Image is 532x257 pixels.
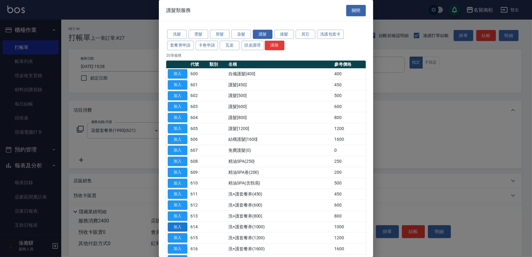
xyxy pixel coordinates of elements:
td: 1200 [333,123,366,134]
button: 加入 [168,102,187,111]
td: 護髮[800] [227,112,333,123]
button: 護髮 [253,30,272,39]
td: 護髮[600] [227,101,333,112]
td: 洗+護套餐券(800) [227,210,333,222]
td: 免費護髮(0) [227,145,333,156]
button: 關閉 [346,5,366,16]
button: 接髮 [274,30,294,39]
td: 800 [333,112,366,123]
button: 剪髮 [210,30,230,39]
td: 611 [189,189,208,200]
p: 20 筆服務 [166,53,366,58]
th: 名稱 [227,61,333,69]
td: 洗+護套餐券(600) [227,200,333,211]
button: 洗髮 [167,30,187,39]
td: 自備護髮[400] [227,69,333,80]
button: 加入 [168,124,187,133]
td: 604 [189,112,208,123]
button: 卡卷申請 [196,41,218,50]
th: 類別 [208,61,227,69]
td: 601 [189,79,208,90]
th: 參考價格 [333,61,366,69]
td: 精油SPA(含頸肩) [227,178,333,189]
td: 精油SPA(250) [227,156,333,167]
button: 加入 [168,233,187,243]
td: 1200 [333,233,366,244]
td: 600 [333,200,366,211]
button: 加入 [168,200,187,210]
button: 加入 [168,80,187,90]
button: 其它 [296,30,315,39]
button: 加入 [168,135,187,144]
td: 450 [333,189,366,200]
td: 606 [189,134,208,145]
td: 614 [189,222,208,233]
td: 500 [333,90,366,101]
td: 護髮[1200] [227,123,333,134]
span: 護髮類服務 [166,7,191,13]
td: 洗+護套餐券(1600) [227,244,333,255]
td: 602 [189,90,208,101]
button: 洗護包套卡 [317,30,344,39]
button: 套餐券申請 [167,41,194,50]
td: 護髮[500] [227,90,333,101]
button: 加入 [168,179,187,188]
button: 頭皮護理 [241,41,264,50]
td: 600 [333,101,366,112]
td: 613 [189,210,208,222]
td: 護髮[450] [227,79,333,90]
td: 605 [189,123,208,134]
td: 1600 [333,134,366,145]
td: 洗+護套餐券(450) [227,189,333,200]
button: 加入 [168,69,187,79]
td: 洗+護套餐券(1000) [227,222,333,233]
button: 加入 [168,168,187,177]
td: 608 [189,156,208,167]
td: 800 [333,210,366,222]
td: 607 [189,145,208,156]
button: 染髮 [231,30,251,39]
td: 616 [189,244,208,255]
td: 610 [189,178,208,189]
td: 600 [189,69,208,80]
td: 洗+護套餐券(1200) [227,233,333,244]
button: 加入 [168,146,187,155]
button: 加入 [168,113,187,122]
td: 603 [189,101,208,112]
td: 400 [333,69,366,80]
td: 250 [333,156,366,167]
td: 1000 [333,222,366,233]
button: 加入 [168,222,187,232]
button: 加入 [168,244,187,254]
td: 結構護髮[1600] [227,134,333,145]
td: 615 [189,233,208,244]
button: 加入 [168,91,187,101]
td: 612 [189,200,208,211]
button: 清除 [265,41,284,50]
td: 200 [333,167,366,178]
button: 瓦皮 [220,41,239,50]
button: 加入 [168,189,187,199]
td: 500 [333,178,366,189]
th: 代號 [189,61,208,69]
td: 450 [333,79,366,90]
td: 609 [189,167,208,178]
td: 1600 [333,244,366,255]
td: 精油SPA卷(200) [227,167,333,178]
td: 0 [333,145,366,156]
button: 燙髮 [189,30,208,39]
button: 加入 [168,157,187,166]
button: 加入 [168,211,187,221]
